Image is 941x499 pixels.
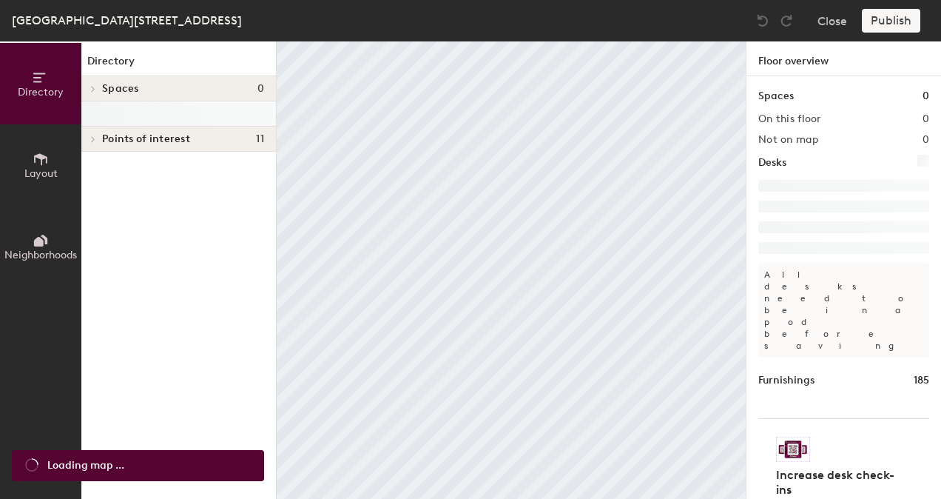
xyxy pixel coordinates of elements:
[776,437,810,462] img: Sticker logo
[47,458,124,474] span: Loading map ...
[914,372,929,389] h1: 185
[758,155,786,171] h1: Desks
[755,13,770,28] img: Undo
[758,372,814,389] h1: Furnishings
[758,263,929,358] p: All desks need to be in a pod before saving
[923,113,929,125] h2: 0
[257,83,264,95] span: 0
[817,9,847,33] button: Close
[758,113,821,125] h2: On this floor
[18,86,64,98] span: Directory
[923,88,929,104] h1: 0
[746,41,941,76] h1: Floor overview
[81,53,276,76] h1: Directory
[4,249,77,261] span: Neighborhoods
[776,468,903,498] h4: Increase desk check-ins
[12,11,242,30] div: [GEOGRAPHIC_DATA][STREET_ADDRESS]
[779,13,794,28] img: Redo
[923,134,929,146] h2: 0
[102,83,139,95] span: Spaces
[277,41,746,499] canvas: Map
[758,88,794,104] h1: Spaces
[102,133,190,145] span: Points of interest
[24,167,58,180] span: Layout
[758,134,818,146] h2: Not on map
[256,133,264,145] span: 11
